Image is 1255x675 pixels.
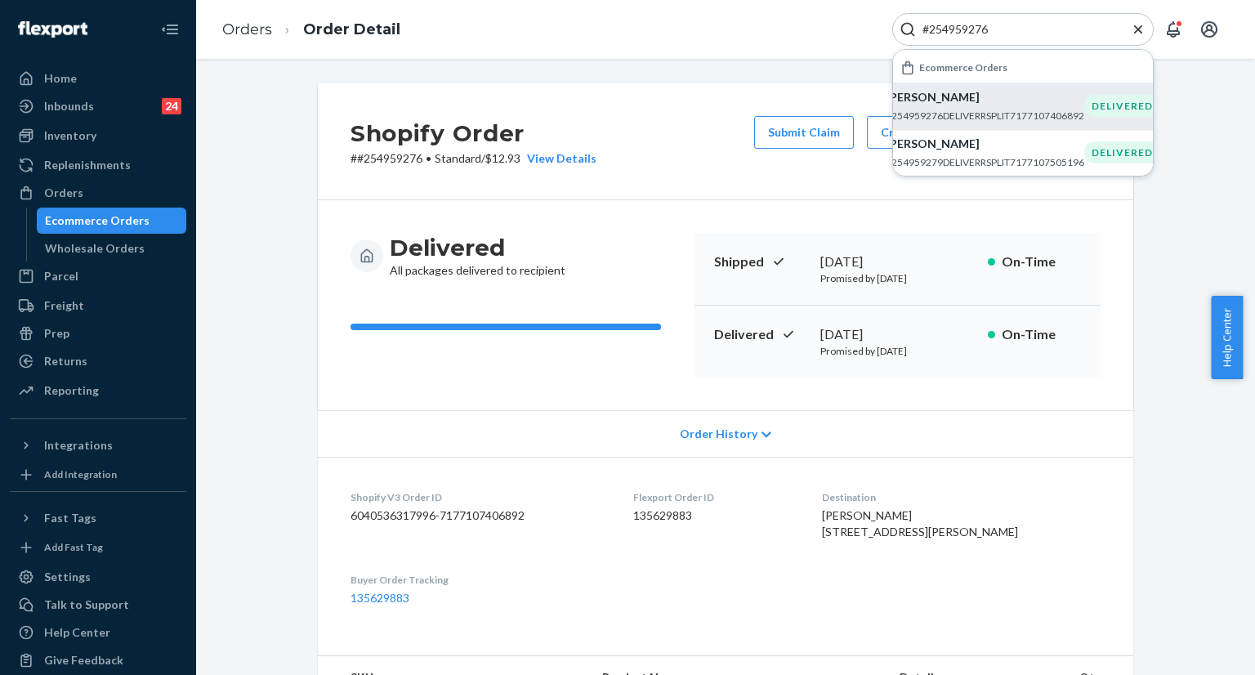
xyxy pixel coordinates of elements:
div: Help Center [44,624,110,641]
a: Settings [10,564,186,590]
dt: Shopify V3 Order ID [351,490,607,504]
button: Fast Tags [10,505,186,531]
p: #254959279DELIVERRSPLIT7177107505196 [886,155,1084,169]
a: Ecommerce Orders [37,208,187,234]
div: Returns [44,353,87,369]
a: Orders [222,20,272,38]
a: Add Fast Tag [10,538,186,557]
button: Create Return [867,116,973,149]
dt: Destination [822,490,1101,504]
ol: breadcrumbs [209,6,413,54]
div: Orders [44,185,83,201]
p: Shipped [714,253,807,271]
a: Parcel [10,263,186,289]
dt: Buyer Order Tracking [351,573,607,587]
img: Flexport logo [18,21,87,38]
button: Open notifications [1157,13,1190,46]
button: Submit Claim [754,116,854,149]
p: Delivered [714,325,807,344]
a: Orders [10,180,186,206]
a: Order Detail [303,20,400,38]
p: #254959276DELIVERRSPLIT7177107406892 [886,109,1084,123]
div: Prep [44,325,69,342]
a: Replenishments [10,152,186,178]
div: Settings [44,569,91,585]
p: # #254959276 / $12.93 [351,150,596,167]
button: Help Center [1211,296,1243,379]
a: Add Integration [10,465,186,485]
dd: 135629883 [633,507,797,524]
div: DELIVERED [1084,95,1160,117]
p: [PERSON_NAME] [886,89,1084,105]
button: Give Feedback [10,647,186,673]
p: Promised by [DATE] [820,271,975,285]
button: View Details [520,150,596,167]
div: Add Integration [44,467,117,481]
div: All packages delivered to recipient [390,233,565,279]
a: 135629883 [351,591,409,605]
dt: Flexport Order ID [633,490,797,504]
div: DELIVERED [1084,141,1160,163]
div: Fast Tags [44,510,96,526]
h3: Delivered [390,233,565,262]
p: [PERSON_NAME] [886,136,1084,152]
div: [DATE] [820,253,975,271]
div: Talk to Support [44,597,129,613]
button: Open account menu [1193,13,1226,46]
a: Inbounds24 [10,93,186,119]
div: Inventory [44,127,96,144]
div: Reporting [44,382,99,399]
p: On-Time [1002,325,1081,344]
div: Wholesale Orders [45,240,145,257]
h6: Ecommerce Orders [919,62,1007,73]
h2: Shopify Order [351,116,596,150]
svg: Search Icon [900,21,916,38]
a: Talk to Support [10,592,186,618]
div: 24 [162,98,181,114]
div: Add Fast Tag [44,540,103,554]
span: Order History [680,426,757,442]
div: Home [44,70,77,87]
a: Wholesale Orders [37,235,187,262]
dd: 6040536317996-7177107406892 [351,507,607,524]
button: Close Navigation [154,13,186,46]
a: Prep [10,320,186,346]
a: Home [10,65,186,92]
input: Search Input [916,21,1117,38]
button: Integrations [10,432,186,458]
span: Standard [435,151,481,165]
a: Freight [10,293,186,319]
div: Freight [44,297,84,314]
div: Parcel [44,268,78,284]
div: Give Feedback [44,652,123,668]
p: Promised by [DATE] [820,344,975,358]
span: • [426,151,431,165]
a: Help Center [10,619,186,646]
button: Close Search [1130,21,1146,38]
a: Reporting [10,378,186,404]
div: Ecommerce Orders [45,212,150,229]
div: Replenishments [44,157,131,173]
div: Integrations [44,437,113,454]
span: [PERSON_NAME] [STREET_ADDRESS][PERSON_NAME] [822,508,1018,539]
a: Returns [10,348,186,374]
p: On-Time [1002,253,1081,271]
a: Inventory [10,123,186,149]
div: [DATE] [820,325,975,344]
div: Inbounds [44,98,94,114]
